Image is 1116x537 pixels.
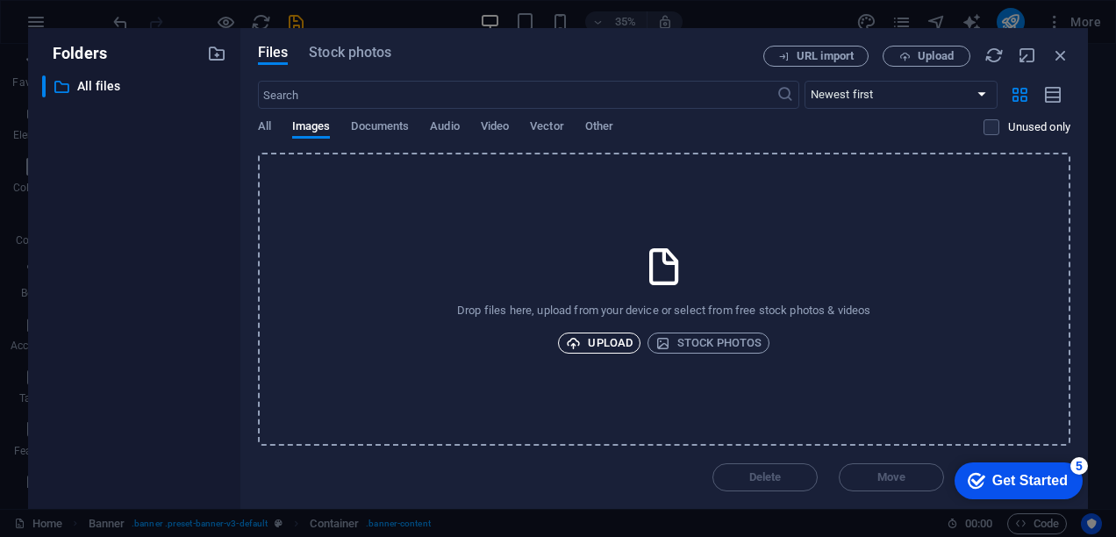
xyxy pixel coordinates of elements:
[128,4,146,21] div: 5
[918,51,954,61] span: Upload
[883,46,970,67] button: Upload
[258,81,776,109] input: Search
[309,42,391,63] span: Stock photos
[647,333,769,354] button: Stock photos
[984,46,1004,65] i: Reload
[258,116,271,140] span: All
[77,76,194,97] p: All files
[481,116,509,140] span: Video
[655,333,762,354] span: Stock photos
[558,333,640,354] button: Upload
[1018,46,1037,65] i: Minimize
[585,116,613,140] span: Other
[457,303,870,319] p: Drop files here, upload from your device or select from free stock photos & videos
[50,19,125,35] div: Get Started
[1051,46,1070,65] i: Close
[207,44,226,63] i: Create new folder
[1008,119,1070,135] p: Displays only files that are not in use on the website. Files added during this session can still...
[292,116,331,140] span: Images
[42,42,107,65] p: Folders
[763,46,869,67] button: URL import
[530,116,564,140] span: Vector
[430,116,459,140] span: Audio
[351,116,409,140] span: Documents
[258,42,289,63] span: Files
[797,51,854,61] span: URL import
[12,9,140,46] div: Get Started 5 items remaining, 0% complete
[42,75,46,97] div: ​
[566,333,633,354] span: Upload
